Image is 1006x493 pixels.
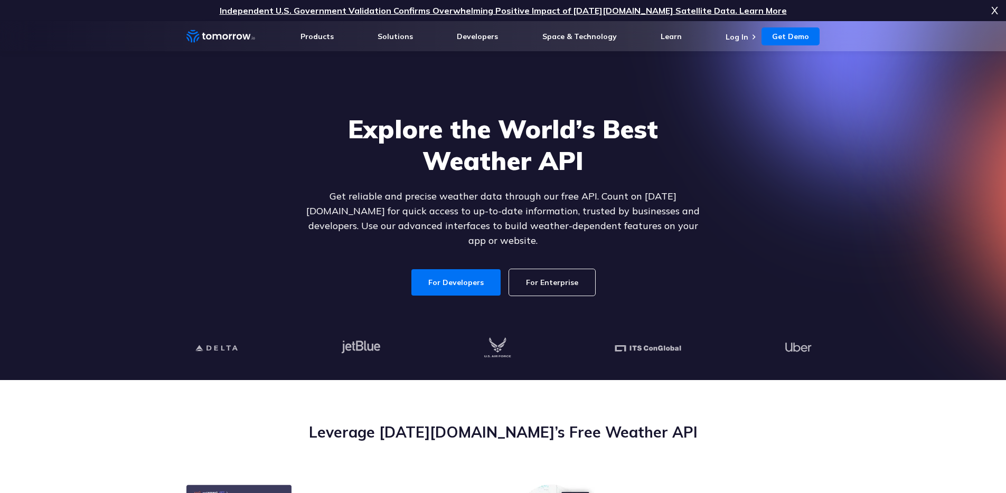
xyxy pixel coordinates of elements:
a: Home link [186,29,255,44]
a: Products [300,32,334,41]
p: Get reliable and precise weather data through our free API. Count on [DATE][DOMAIN_NAME] for quic... [299,189,707,248]
a: Learn [661,32,682,41]
a: Space & Technology [542,32,617,41]
a: For Enterprise [509,269,595,296]
a: Get Demo [761,27,820,45]
a: Developers [457,32,498,41]
a: Log In [726,32,748,42]
a: For Developers [411,269,501,296]
h1: Explore the World’s Best Weather API [299,113,707,176]
h2: Leverage [DATE][DOMAIN_NAME]’s Free Weather API [186,422,820,442]
a: Solutions [378,32,413,41]
a: Independent U.S. Government Validation Confirms Overwhelming Positive Impact of [DATE][DOMAIN_NAM... [220,5,787,16]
